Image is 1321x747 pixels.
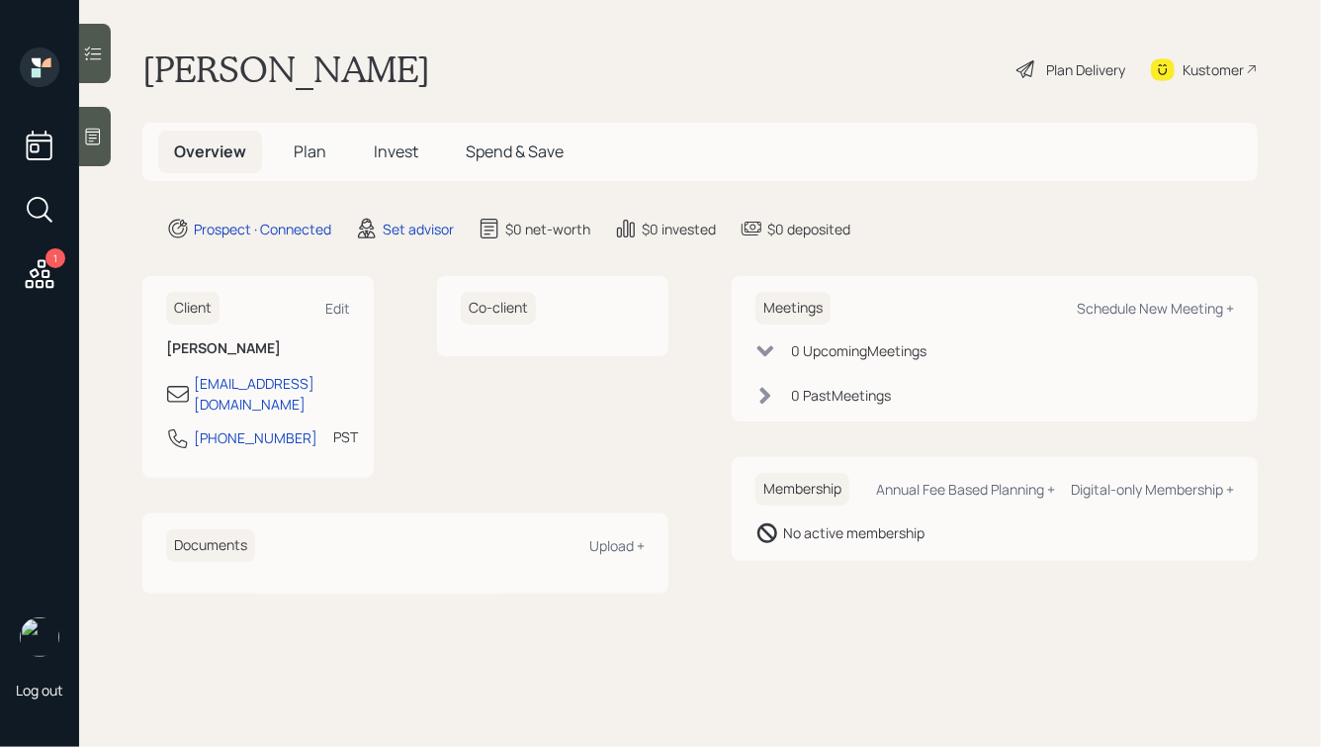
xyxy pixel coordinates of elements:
[20,617,59,657] img: hunter_neumayer.jpg
[374,140,418,162] span: Invest
[642,219,716,239] div: $0 invested
[166,292,220,325] h6: Client
[783,522,925,543] div: No active membership
[325,299,350,318] div: Edit
[1183,59,1244,80] div: Kustomer
[333,426,358,447] div: PST
[1077,299,1234,318] div: Schedule New Meeting +
[45,248,65,268] div: 1
[174,140,246,162] span: Overview
[767,219,850,239] div: $0 deposited
[466,140,564,162] span: Spend & Save
[461,292,536,325] h6: Co-client
[1071,480,1234,499] div: Digital-only Membership +
[383,219,454,239] div: Set advisor
[755,292,831,325] h6: Meetings
[194,427,317,448] div: [PHONE_NUMBER]
[1046,59,1125,80] div: Plan Delivery
[876,480,1055,499] div: Annual Fee Based Planning +
[589,536,645,555] div: Upload +
[755,473,849,506] h6: Membership
[791,385,891,406] div: 0 Past Meeting s
[194,373,350,415] div: [EMAIL_ADDRESS][DOMAIN_NAME]
[505,219,590,239] div: $0 net-worth
[791,340,926,361] div: 0 Upcoming Meeting s
[16,681,63,700] div: Log out
[142,47,430,91] h1: [PERSON_NAME]
[294,140,326,162] span: Plan
[166,340,350,357] h6: [PERSON_NAME]
[194,219,331,239] div: Prospect · Connected
[166,529,255,562] h6: Documents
